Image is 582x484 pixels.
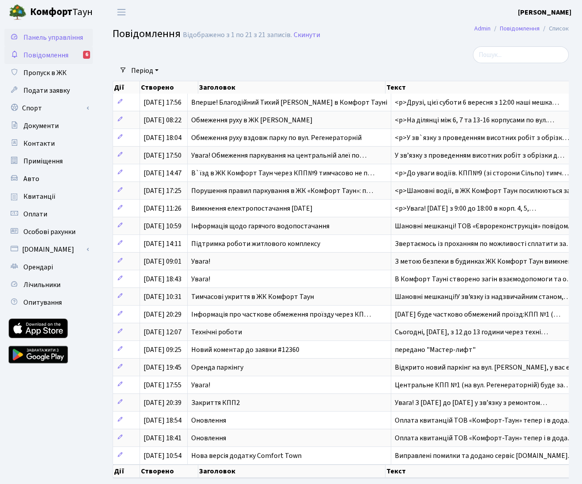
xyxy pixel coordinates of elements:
[144,257,181,266] span: [DATE] 09:01
[198,81,385,94] th: Заголовок
[4,82,93,99] a: Подати заявку
[191,168,374,178] span: В`їзд в ЖК Комфорт Таун через КПП№9 тимчасово не п…
[191,151,367,160] span: Увага! Обмеження паркування на центральній алеї по…
[140,81,198,94] th: Створено
[144,327,181,337] span: [DATE] 12:07
[294,31,320,39] a: Скинути
[23,209,47,219] span: Оплати
[144,186,181,196] span: [DATE] 17:25
[4,99,93,117] a: Спорт
[144,221,181,231] span: [DATE] 10:59
[23,156,63,166] span: Приміщення
[191,345,299,355] span: Новий коментар до заявки #12360
[395,257,579,266] span: З метою безпеки в будинках ЖК Комфорт Таун вимкнен…
[395,204,536,213] span: <p>Увага! [DATE] з 9:00 до 18:00 в корп. 4, 5,…
[461,19,582,38] nav: breadcrumb
[83,51,90,59] div: 6
[23,121,59,131] span: Документи
[30,5,93,20] span: Таун
[4,170,93,188] a: Авто
[144,98,181,107] span: [DATE] 17:56
[395,363,576,372] span: Відкрито новий паркінг на вул. [PERSON_NAME], у вас є…
[395,345,476,355] span: передано "Мастер-лифт"
[385,81,573,94] th: Текст
[4,64,93,82] a: Пропуск в ЖК
[191,451,302,461] span: Нова версія додатку Comfort Town
[144,433,181,443] span: [DATE] 18:41
[113,26,181,42] span: Повідомлення
[144,204,181,213] span: [DATE] 11:26
[395,151,564,160] span: У звʼязку з проведенням висотних робіт з обрізки д…
[191,115,313,125] span: Обмеження руху в ЖК [PERSON_NAME]
[4,29,93,46] a: Панель управління
[395,292,571,302] span: Шановні мешканці!У зв'язку із надзвичайним станом,…
[540,24,569,34] li: Список
[191,133,362,143] span: Обмеження руху вздовж парку по вул. Регенераторній
[144,310,181,319] span: [DATE] 20:29
[191,274,210,284] span: Увага!
[110,5,132,19] button: Переключити навігацію
[4,188,93,205] a: Квитанції
[191,186,373,196] span: Порушення правил паркування в ЖК «Комфорт Таун»: п…
[140,465,198,478] th: Створено
[144,380,181,390] span: [DATE] 17:55
[113,465,140,478] th: Дії
[518,8,571,17] b: [PERSON_NAME]
[395,380,571,390] span: Центральне КПП №1 (на вул. Регенераторній) буде за…
[4,117,93,135] a: Документи
[23,298,62,307] span: Опитування
[191,380,210,390] span: Увага!
[385,465,573,478] th: Текст
[4,152,93,170] a: Приміщення
[395,221,578,231] span: Шановні мешканці! ТОВ «Єврореконструкція» повідомл…
[23,280,60,290] span: Лічильники
[4,46,93,64] a: Повідомлення6
[9,4,26,21] img: logo.png
[23,50,68,60] span: Повідомлення
[183,31,292,39] div: Відображено з 1 по 21 з 21 записів.
[23,262,53,272] span: Орендарі
[4,276,93,294] a: Лічильники
[395,416,574,425] span: Оплата квитанцій ТОВ «Комфорт-Таун» тепер і в дода…
[191,398,240,408] span: Закриття КПП2
[191,98,387,107] span: Вперше! Благодійний Тихий [PERSON_NAME] в Комфорт Тауні
[144,151,181,160] span: [DATE] 17:50
[474,24,491,33] a: Admin
[144,133,181,143] span: [DATE] 18:04
[191,310,371,319] span: Інформація про часткове обмеження проїзду через КП…
[191,363,243,372] span: Оренда паркінгу
[4,135,93,152] a: Контакти
[23,33,83,42] span: Панель управління
[191,292,314,302] span: Тимчасові укриття в ЖК Комфорт Таун
[23,86,70,95] span: Подати заявку
[4,294,93,311] a: Опитування
[395,433,574,443] span: Оплата квитанцій ТОВ «Комфорт-Таун» тепер і в дода…
[144,345,181,355] span: [DATE] 09:25
[144,416,181,425] span: [DATE] 18:54
[395,133,569,143] span: <p>У зв`язку з проведенням висотних робіт з обрізк…
[191,239,320,249] span: Підтримка роботи житлового комплексу
[191,327,242,337] span: Технічні роботи
[144,115,181,125] span: [DATE] 08:22
[191,204,313,213] span: Вимкнення електропостачання [DATE]
[191,416,226,425] span: Оновлення
[144,239,181,249] span: [DATE] 14:11
[23,174,39,184] span: Авто
[4,258,93,276] a: Орендарі
[191,221,329,231] span: Інформація щодо гарячого водопостачання
[144,451,181,461] span: [DATE] 10:54
[144,274,181,284] span: [DATE] 18:43
[518,7,571,18] a: [PERSON_NAME]
[395,274,574,284] span: В Комфорт Тауні створено загін взаємодопомоги та о…
[23,227,76,237] span: Особові рахунки
[395,98,559,107] span: <p>Друзі, цієї суботи 6 вересня з 12:00 наші мешка…
[144,292,181,302] span: [DATE] 10:31
[144,363,181,372] span: [DATE] 19:45
[30,5,72,19] b: Комфорт
[500,24,540,33] a: Повідомлення
[395,310,560,319] span: [DATE] буде частково обмежений проїзд:КПП №1 (…
[128,63,162,78] a: Період
[144,168,181,178] span: [DATE] 14:47
[473,46,569,63] input: Пошук...
[23,68,67,78] span: Пропуск в ЖК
